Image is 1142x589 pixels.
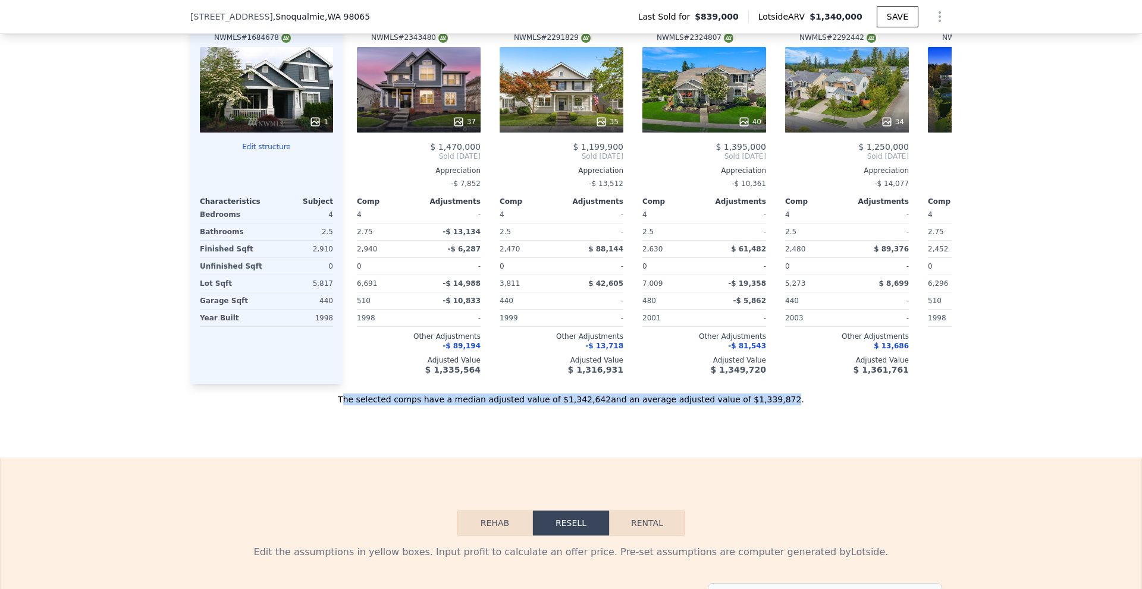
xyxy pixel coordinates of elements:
span: $ 89,376 [874,245,909,253]
span: 2,470 [500,245,520,253]
div: 1999 [500,310,559,326]
div: Appreciation [785,166,909,175]
div: 35 [595,116,619,128]
span: $ 88,144 [588,245,623,253]
img: NWMLS Logo [581,33,591,43]
span: $ 1,250,000 [858,142,909,152]
span: Lotside ARV [758,11,810,23]
div: Other Adjustments [500,332,623,341]
span: 2,452 [928,245,948,253]
div: Appreciation [357,166,481,175]
span: 4 [500,210,504,219]
span: -$ 14,988 [443,279,481,288]
span: 7,009 [642,279,663,288]
div: Other Adjustments [357,332,481,341]
span: 0 [357,262,362,270]
div: Characteristics [200,197,266,206]
span: , Snoqualmie [273,11,370,23]
div: 2001 [642,310,702,326]
div: Comp [357,197,419,206]
span: $ 1,361,761 [854,365,909,374]
span: -$ 89,194 [443,342,481,350]
div: Adjustments [419,197,481,206]
div: NWMLS # 2291829 [514,33,591,43]
img: NWMLS Logo [281,33,291,43]
div: Adjustments [704,197,766,206]
div: - [421,206,481,223]
div: 2.5 [269,223,333,240]
div: Adjusted Value [785,355,909,365]
span: 510 [928,297,942,305]
span: $ 1,335,564 [425,365,481,374]
div: - [849,292,909,309]
span: $ 61,482 [731,245,766,253]
div: - [564,223,623,240]
span: 2,480 [785,245,805,253]
div: 0 [269,258,333,275]
span: 4 [785,210,790,219]
span: 2,940 [357,245,377,253]
div: NWMLS # 2310630 [942,33,1019,43]
div: 4 [269,206,333,223]
div: Year Built [200,310,264,326]
div: - [707,310,766,326]
span: $ 1,349,720 [711,365,766,374]
div: Finished Sqft [200,241,264,257]
div: 2,910 [269,241,333,257]
span: -$ 13,134 [443,228,481,236]
div: Comp [928,197,990,206]
div: Appreciation [928,166,1052,175]
div: 34 [881,116,904,128]
div: Lot Sqft [200,275,264,292]
div: 2003 [785,310,845,326]
div: The selected comps have a median adjusted value of $1,342,642 and an average adjusted value of $1... [190,384,952,405]
div: NWMLS # 2343480 [371,33,448,43]
div: NWMLS # 1684678 [214,33,291,43]
div: 440 [269,292,333,309]
span: 0 [928,262,933,270]
div: 2.5 [500,223,559,240]
span: $ 1,316,931 [568,365,623,374]
span: 4 [642,210,647,219]
button: Rental [609,511,685,536]
span: $ 1,470,000 [430,142,481,152]
span: 4 [928,210,933,219]
div: Appreciation [500,166,623,175]
div: - [707,206,766,223]
div: Bathrooms [200,223,264,240]
span: -$ 10,361 [732,179,766,188]
button: Show Options [928,5,952,29]
span: $ 13,686 [874,342,909,350]
div: Bedrooms [200,206,264,223]
span: -$ 5,862 [733,297,766,305]
span: -$ 6,287 [448,245,481,253]
div: - [707,258,766,275]
div: NWMLS # 2292442 [799,33,876,43]
span: 4 [357,210,362,219]
span: 510 [357,297,371,305]
div: Edit the assumptions in yellow boxes. Input profit to calculate an offer price. Pre-set assumptio... [200,545,942,559]
div: Comp [642,197,704,206]
div: Comp [500,197,561,206]
div: 5,817 [269,275,333,292]
span: Sold [DATE] [642,152,766,161]
div: Adjustments [847,197,909,206]
span: 3,811 [500,279,520,288]
div: - [849,310,909,326]
div: Other Adjustments [928,332,1052,341]
button: Resell [533,511,609,536]
span: -$ 10,833 [443,297,481,305]
span: 0 [500,262,504,270]
div: 2.75 [928,223,987,240]
span: 6,296 [928,279,948,288]
div: 2.75 [357,223,416,240]
div: Comp [785,197,847,206]
div: Appreciation [642,166,766,175]
span: $ 1,199,900 [573,142,623,152]
button: Edit structure [200,142,333,152]
div: NWMLS # 2324807 [657,33,733,43]
div: - [707,223,766,240]
div: - [849,258,909,275]
button: SAVE [877,6,918,27]
span: $839,000 [695,11,739,23]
